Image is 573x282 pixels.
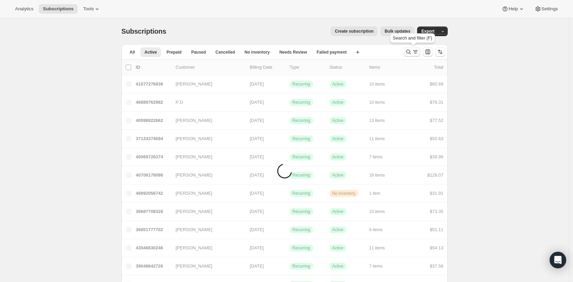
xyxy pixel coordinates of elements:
span: Active [145,49,157,55]
button: Search and filter results [404,47,420,57]
button: Tools [79,4,105,14]
button: Subscriptions [39,4,78,14]
button: Settings [530,4,562,14]
span: Prepaid [167,49,182,55]
span: Bulk updates [385,29,410,34]
button: Analytics [11,4,37,14]
button: Sort the results [435,47,445,57]
button: Create new view [352,47,363,57]
span: Tools [83,6,94,12]
span: Analytics [15,6,33,12]
button: Help [497,4,529,14]
span: Settings [541,6,558,12]
span: Help [508,6,518,12]
span: Create subscription [335,29,374,34]
span: No inventory [244,49,270,55]
span: Cancelled [216,49,235,55]
span: Needs Review [279,49,307,55]
button: Customize table column order and visibility [423,47,433,57]
span: Subscriptions [122,27,167,35]
button: Bulk updates [380,26,414,36]
span: Export [421,29,434,34]
span: Paused [191,49,206,55]
div: Open Intercom Messenger [550,252,566,268]
span: Failed payment [317,49,346,55]
span: All [130,49,135,55]
button: Export [417,26,438,36]
button: Create subscription [331,26,378,36]
span: Subscriptions [43,6,73,12]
